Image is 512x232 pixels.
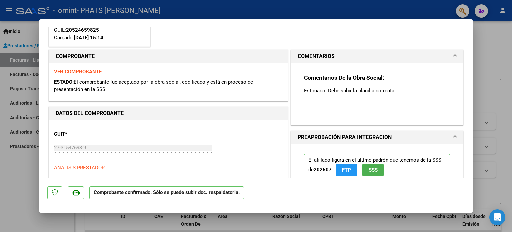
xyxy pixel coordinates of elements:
[314,167,332,173] strong: 202507
[304,87,450,94] p: Estimado: Debe subir la planilla correcta.
[66,26,99,34] div: 20524659825
[489,209,505,225] div: Open Intercom Messenger
[54,130,123,138] p: CUIT
[298,133,392,141] h1: PREAPROBACIÓN PARA INTEGRACION
[54,79,74,85] span: ESTADO:
[56,110,124,117] strong: DATOS DEL COMPROBANTE
[336,164,357,176] button: FTP
[304,154,450,179] p: El afiliado figura en el ultimo padrón que tenemos de la SSS de
[369,167,378,173] span: SSS
[291,63,463,125] div: COMENTARIOS
[89,186,244,199] p: Comprobante confirmado. Sólo se puede subir doc. respaldatoria.
[56,53,95,59] strong: COMPROBANTE
[342,167,351,173] span: FTP
[291,50,463,63] mat-expansion-panel-header: COMENTARIOS
[362,164,384,176] button: SSS
[54,177,283,184] p: PRATS [PERSON_NAME]
[74,35,103,41] strong: [DATE] 15:14
[54,165,105,171] span: ANALISIS PRESTADOR
[54,69,102,75] a: VER COMPROBANTE
[291,131,463,144] mat-expansion-panel-header: PREAPROBACIÓN PARA INTEGRACION
[298,52,335,60] h1: COMENTARIOS
[54,79,253,93] span: El comprobante fue aceptado por la obra social, codificado y está en proceso de presentación en l...
[304,74,384,81] strong: Comentarios De la Obra Social:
